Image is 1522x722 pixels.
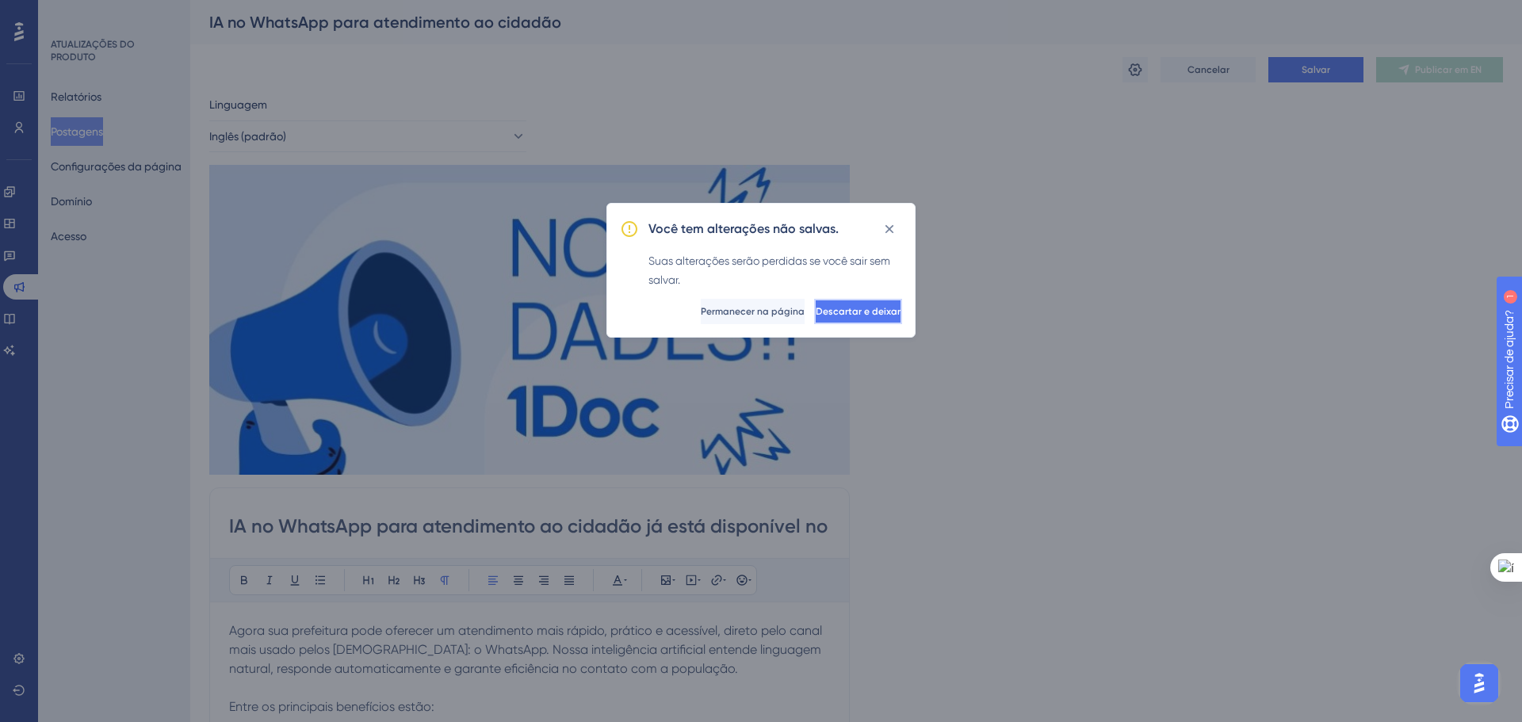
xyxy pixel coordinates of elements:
font: Permanecer na página [701,306,805,317]
font: Você tem alterações não salvas. [648,221,839,236]
font: 1 [147,10,152,18]
iframe: Iniciador do Assistente de IA do UserGuiding [1455,659,1503,707]
font: Descartar e deixar [816,306,901,317]
font: Suas alterações serão perdidas se você sair sem salvar. [648,254,890,286]
font: Precisar de ajuda? [37,7,136,19]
